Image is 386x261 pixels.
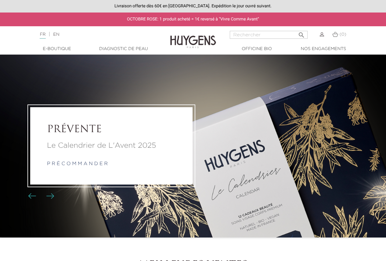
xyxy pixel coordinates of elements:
a: Le Calendrier de L'Avent 2025 [47,140,176,151]
div: Boutons du carrousel [31,192,50,201]
a: EN [53,32,59,37]
a: p r é c o m m a n d e r [47,162,108,167]
a: Diagnostic de peau [93,46,154,52]
img: Huygens [170,26,216,49]
a: Officine Bio [226,46,287,52]
a: Nos engagements [293,46,354,52]
a: PRÉVENTE [47,124,176,136]
a: E-Boutique [27,46,88,52]
div: | [37,31,156,38]
button:  [296,29,307,37]
i:  [298,30,305,37]
input: Rechercher [230,31,308,39]
span: (0) [340,32,346,37]
a: FR [40,32,45,39]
